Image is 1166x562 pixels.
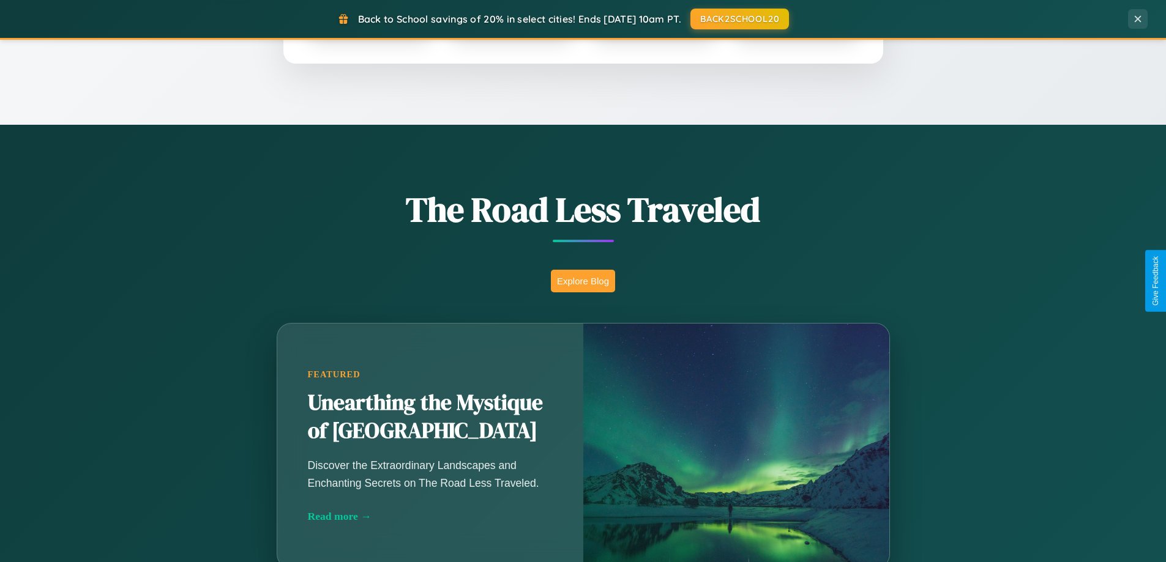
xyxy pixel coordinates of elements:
[308,389,553,445] h2: Unearthing the Mystique of [GEOGRAPHIC_DATA]
[308,510,553,523] div: Read more →
[690,9,789,29] button: BACK2SCHOOL20
[551,270,615,292] button: Explore Blog
[216,186,951,233] h1: The Road Less Traveled
[308,457,553,491] p: Discover the Extraordinary Landscapes and Enchanting Secrets on The Road Less Traveled.
[1151,256,1160,306] div: Give Feedback
[358,13,681,25] span: Back to School savings of 20% in select cities! Ends [DATE] 10am PT.
[308,369,553,380] div: Featured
